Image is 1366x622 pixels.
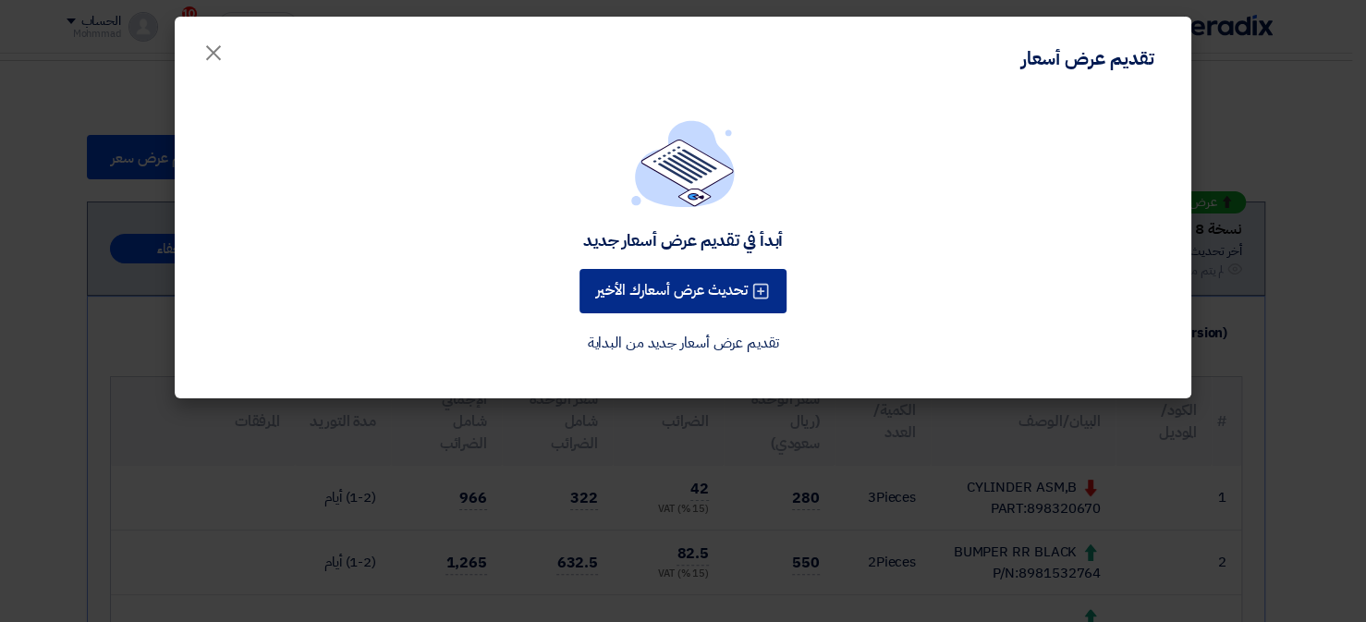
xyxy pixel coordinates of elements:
[188,30,239,67] button: Close
[202,24,225,79] span: ×
[631,120,735,207] img: empty_state_list.svg
[583,229,783,250] div: أبدأ في تقديم عرض أسعار جديد
[579,269,787,313] button: تحديث عرض أسعارك الأخير
[588,332,779,354] a: تقديم عرض أسعار جديد من البداية
[1021,44,1154,72] div: تقديم عرض أسعار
